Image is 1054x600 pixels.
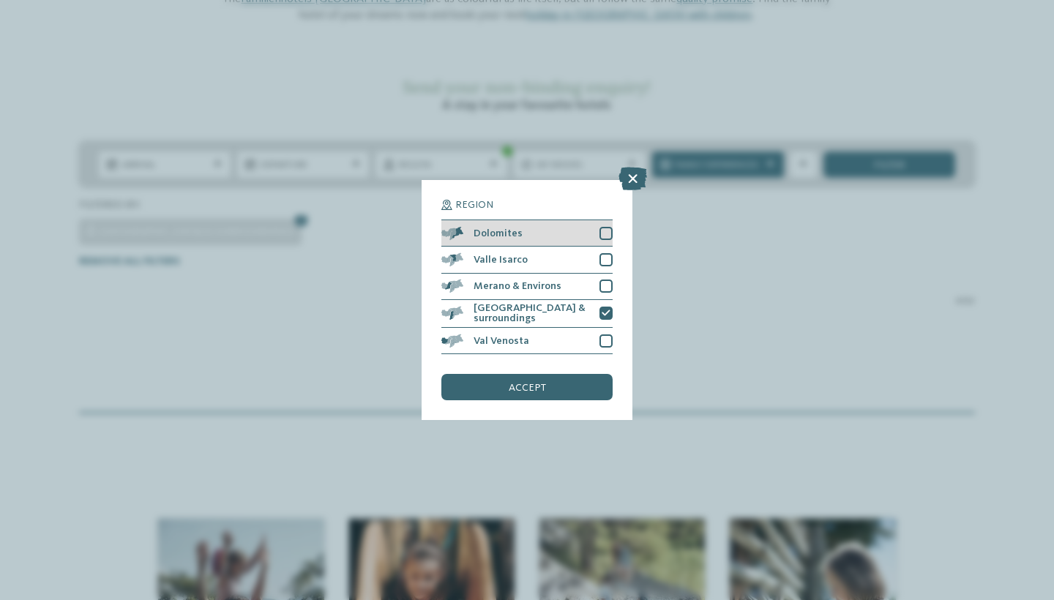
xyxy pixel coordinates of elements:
span: Val Venosta [474,336,529,346]
span: Merano & Environs [474,281,561,291]
span: accept [509,383,546,393]
span: Region [455,200,493,210]
span: Dolomites [474,228,523,239]
span: [GEOGRAPHIC_DATA] & surroundings [474,303,590,324]
span: Valle Isarco [474,255,528,265]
